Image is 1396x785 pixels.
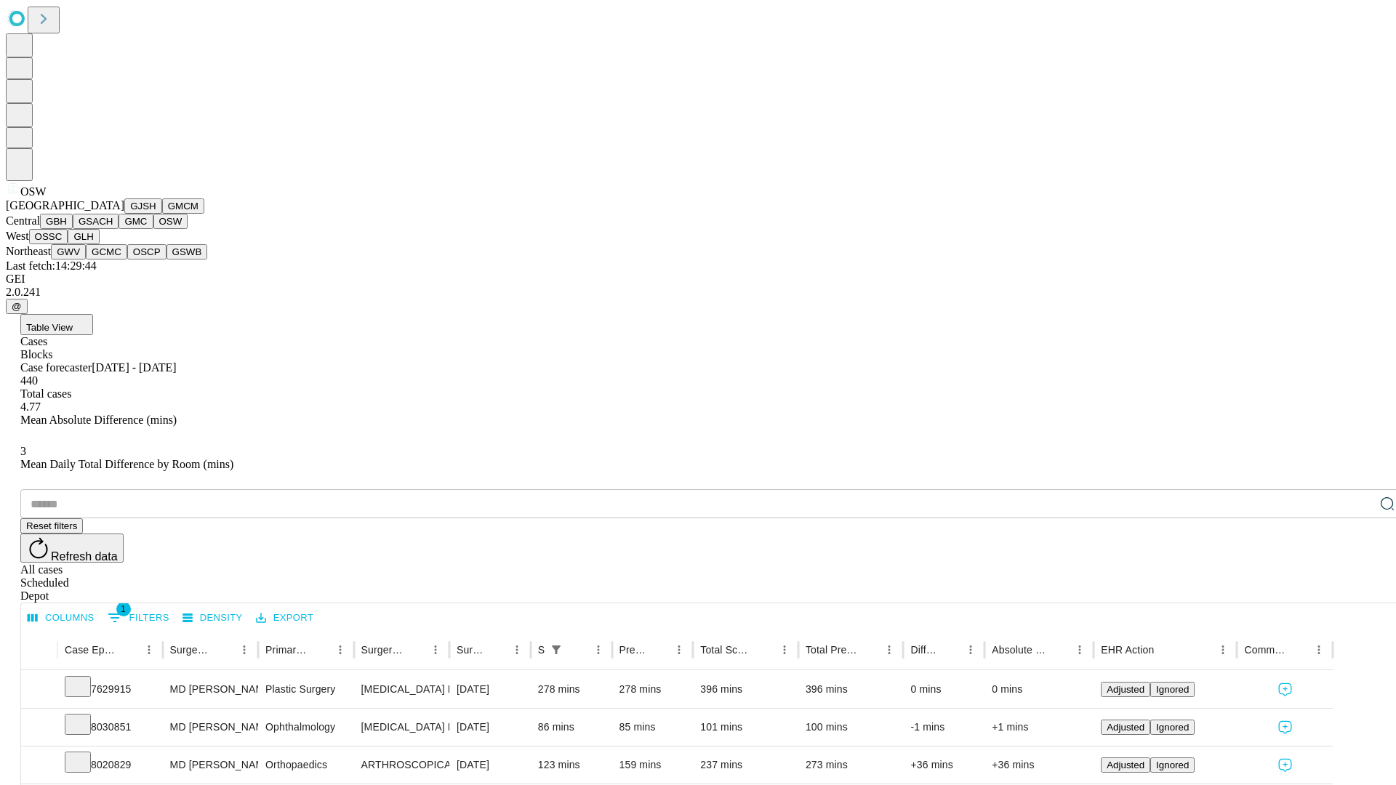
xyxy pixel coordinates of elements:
div: 123 mins [538,746,605,784]
div: Difference [910,644,939,656]
div: Total Predicted Duration [806,644,858,656]
button: Menu [507,640,527,660]
button: Sort [649,640,669,660]
button: Sort [859,640,879,660]
div: 159 mins [619,746,686,784]
div: Primary Service [265,644,308,656]
button: OSW [153,214,188,229]
button: Sort [1049,640,1070,660]
button: Sort [214,640,234,660]
button: GSWB [167,244,208,259]
button: Select columns [24,607,98,629]
div: +36 mins [992,746,1086,784]
div: Orthopaedics [265,746,346,784]
div: 86 mins [538,709,605,746]
span: West [6,230,29,242]
div: 0 mins [992,671,1086,708]
button: Show filters [104,606,173,629]
button: Refresh data [20,534,124,563]
button: Sort [310,640,330,660]
span: OSW [20,185,47,198]
div: +36 mins [910,746,977,784]
div: 7629915 [65,671,156,708]
button: Menu [879,640,899,660]
div: +1 mins [992,709,1086,746]
button: Show filters [546,640,566,660]
button: Sort [405,640,425,660]
span: 3 [20,445,26,457]
button: Expand [28,715,50,741]
button: Menu [669,640,689,660]
div: MD [PERSON_NAME] [170,709,251,746]
div: GEI [6,273,1390,286]
div: Plastic Surgery [265,671,346,708]
button: Adjusted [1101,682,1150,697]
span: Ignored [1156,722,1189,733]
div: Predicted In Room Duration [619,644,648,656]
div: Absolute Difference [992,644,1048,656]
button: Density [179,607,246,629]
span: Adjusted [1107,722,1144,733]
span: Mean Daily Total Difference by Room (mins) [20,458,233,470]
span: Total cases [20,387,71,400]
button: Expand [28,677,50,703]
div: MD [PERSON_NAME] [PERSON_NAME] Md [170,746,251,784]
span: 1 [116,602,131,616]
div: ARTHROSCOPICALLY AIDED ACL RECONSTRUCTION [361,746,442,784]
span: @ [12,301,22,312]
button: Sort [486,640,507,660]
button: Expand [28,753,50,778]
button: Sort [1288,640,1309,660]
button: Menu [425,640,446,660]
button: GSACH [73,214,119,229]
span: Reset filters [26,520,77,531]
div: 100 mins [806,709,896,746]
div: [MEDICAL_DATA] MECHANICAL [MEDICAL_DATA] APPROACH [361,709,442,746]
span: Table View [26,322,73,333]
button: Menu [960,640,981,660]
button: GJSH [124,198,162,214]
div: 85 mins [619,709,686,746]
button: Adjusted [1101,757,1150,773]
div: 2.0.241 [6,286,1390,299]
span: Adjusted [1107,760,1144,770]
button: GWV [51,244,86,259]
div: EHR Action [1101,644,1154,656]
button: Export [252,607,317,629]
button: GCMC [86,244,127,259]
button: OSCP [127,244,167,259]
div: [MEDICAL_DATA] NECK WITH PLATYSMAL FLAP [361,671,442,708]
button: @ [6,299,28,314]
div: Surgeon Name [170,644,212,656]
div: [DATE] [457,671,523,708]
span: [GEOGRAPHIC_DATA] [6,199,124,212]
div: Scheduled In Room Duration [538,644,545,656]
span: Ignored [1156,760,1189,770]
button: Sort [568,640,588,660]
div: 396 mins [700,671,791,708]
button: Menu [139,640,159,660]
div: 101 mins [700,709,791,746]
div: -1 mins [910,709,977,746]
div: MD [PERSON_NAME] [PERSON_NAME] Md [170,671,251,708]
button: Menu [330,640,350,660]
div: 396 mins [806,671,896,708]
button: Ignored [1150,757,1195,773]
button: Sort [754,640,774,660]
button: Menu [774,640,795,660]
button: GBH [40,214,73,229]
div: Surgery Name [361,644,404,656]
button: Reset filters [20,518,83,534]
div: Surgery Date [457,644,485,656]
div: [DATE] [457,746,523,784]
div: Comments [1244,644,1286,656]
button: GMCM [162,198,204,214]
div: Ophthalmology [265,709,346,746]
span: Northeast [6,245,51,257]
button: OSSC [29,229,68,244]
button: Ignored [1150,720,1195,735]
span: Mean Absolute Difference (mins) [20,414,177,426]
span: Ignored [1156,684,1189,695]
button: Menu [1213,640,1233,660]
span: 4.77 [20,400,41,413]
